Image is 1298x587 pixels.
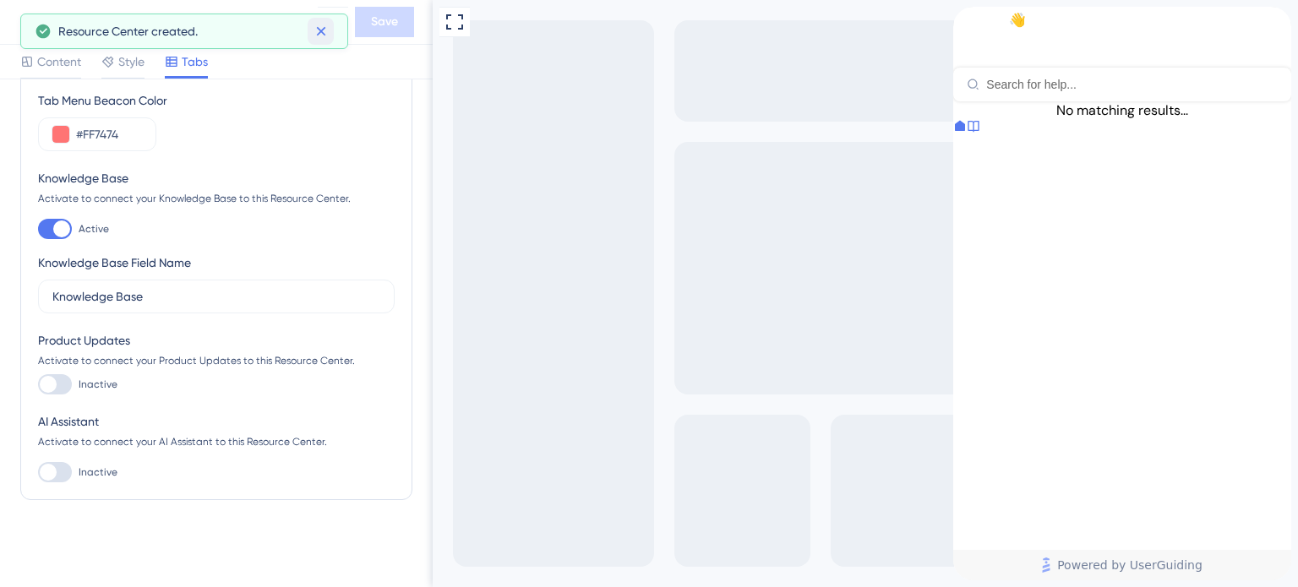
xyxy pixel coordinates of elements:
span: Inactive [79,378,117,391]
span: Resource Center created. [58,21,198,41]
span: No matching results... [103,95,235,112]
input: Search for help... [33,71,324,84]
div: Activate to connect your Knowledge Base to this Resource Center. [38,192,395,205]
span: Style [118,52,145,72]
span: Inactive [79,465,117,479]
span: Save [371,12,398,32]
div: Knowledge Base Field Name [38,253,191,273]
div: Activate to connect your Product Updates to this Resource Center. [38,354,395,367]
span: Content [37,52,81,72]
div: Tab Menu Beacon Color [38,90,395,111]
button: Save [355,7,414,37]
div: Knowledge Base [38,168,395,188]
div: Activate to connect your AI Assistant to this Resource Center. [38,435,395,448]
span: Powered by UserGuiding [104,548,249,568]
span: Active [79,222,109,236]
input: Knowledge Base [52,287,380,306]
div: New Resource Center [54,10,311,34]
span: Tabs [182,52,208,72]
div: AI Assistant [38,411,395,432]
div: Product Updates [38,330,395,351]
